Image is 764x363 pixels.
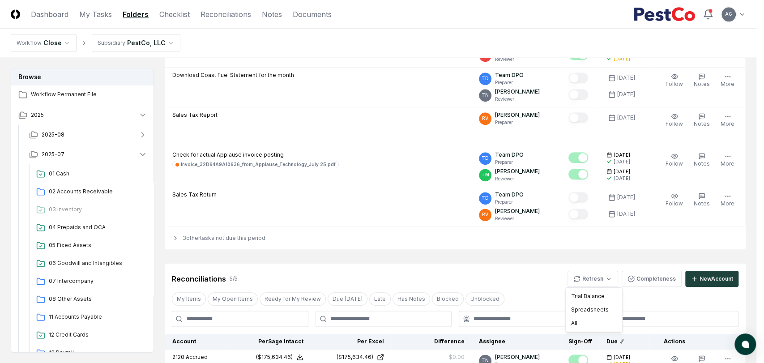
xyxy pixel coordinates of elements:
span: Workflow Permanent File [31,90,147,98]
button: Refresh [568,271,618,287]
th: Per Sage Intacct [230,334,311,350]
span: TD [482,75,489,82]
button: Mark complete [568,73,588,83]
span: RV [482,115,488,122]
div: [DATE] [617,74,635,82]
span: 08 Other Assets [49,295,144,303]
div: Spreadsheets [568,303,620,316]
th: Assignee [472,334,561,350]
span: Notes [694,120,710,127]
div: [DATE] [617,193,635,201]
div: Trial Balance [568,290,620,303]
button: Late [369,292,391,306]
p: [PERSON_NAME] [495,353,540,361]
span: 2025-07 [42,150,64,158]
a: My Tasks [79,9,112,20]
span: 2025-08 [42,131,64,139]
span: 2120 [172,354,184,360]
p: Reviewer [495,215,540,222]
div: Refresh [565,287,623,332]
span: TN [482,92,489,98]
p: Team DPO [495,191,524,199]
p: Reviewer [495,175,540,182]
span: 04 Prepaids and OCA [49,223,144,231]
div: [DATE] [617,90,635,98]
span: Follow [666,160,683,167]
a: Notes [262,9,282,20]
button: Mark complete [568,152,588,163]
button: More [719,71,736,90]
span: 01 Cash [49,170,144,178]
span: [DATE] [614,152,630,158]
span: Follow [666,200,683,207]
span: [DATE] [614,354,630,361]
p: [PERSON_NAME] [495,88,540,96]
button: atlas-launcher [734,333,756,355]
div: All [568,316,620,330]
div: ($175,634.46) [256,353,293,361]
span: 11 Accounts Payable [49,313,144,321]
img: Logo [11,9,20,19]
div: ($175,634.46) [337,353,373,361]
div: [DATE] [614,175,630,182]
p: Preparer [495,199,524,205]
button: Mark complete [568,89,588,100]
span: AG [725,11,732,17]
span: 06 Goodwill and Intangibles [49,259,144,267]
p: Sales Tax Return [172,191,217,199]
p: Preparer [495,119,540,126]
span: 03 Inventory [49,205,144,214]
button: Ready for My Review [260,292,326,306]
span: 13 Payroll [49,349,144,357]
th: Difference [391,334,472,350]
p: [PERSON_NAME] [495,167,540,175]
p: [PERSON_NAME] [495,111,540,119]
a: Folders [123,9,149,20]
span: TM [482,171,489,178]
span: [DATE] [614,168,630,175]
p: Preparer [495,159,524,166]
span: RV [482,211,488,218]
div: Account [172,337,223,346]
span: TD [482,195,489,201]
button: Mark complete [568,209,588,219]
button: Blocked [432,292,464,306]
div: Due [606,337,642,346]
p: Reviewer [495,96,540,102]
div: [DATE] [617,210,635,218]
button: More [719,151,736,170]
div: [DATE] [617,114,635,122]
span: Notes [694,200,710,207]
p: Reviewer [495,56,540,63]
div: Workflow [17,39,42,47]
button: Mark complete [568,112,588,123]
div: [DATE] [614,56,630,62]
span: Follow [666,120,683,127]
div: Subsidiary [98,39,125,47]
button: Has Notes [393,292,430,306]
span: 2025 [31,111,44,119]
span: Notes [694,81,710,87]
p: Preparer [495,79,524,86]
span: TD [482,155,489,162]
span: Follow [666,81,683,87]
div: 3 other tasks not due this period [165,227,746,249]
button: More [719,191,736,209]
p: Sales Tax Report [172,111,218,119]
button: Unblocked [465,292,504,306]
span: 02 Accounts Receivable [49,188,144,196]
p: Download Coast Fuel Statement for the month [172,71,294,79]
button: Mark complete [568,169,588,179]
span: Notes [694,160,710,167]
button: Mark complete [568,192,588,203]
button: Due Today [328,292,367,306]
div: New Account [700,275,733,283]
div: Actions [657,337,738,346]
th: Per Excel [311,334,391,350]
span: 05 Fixed Assets [49,241,144,249]
p: Team DPO [495,151,524,159]
span: 07 Intercompany [49,277,144,285]
button: My Items [172,292,206,306]
nav: breadcrumb [11,34,180,52]
a: Documents [293,9,332,20]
